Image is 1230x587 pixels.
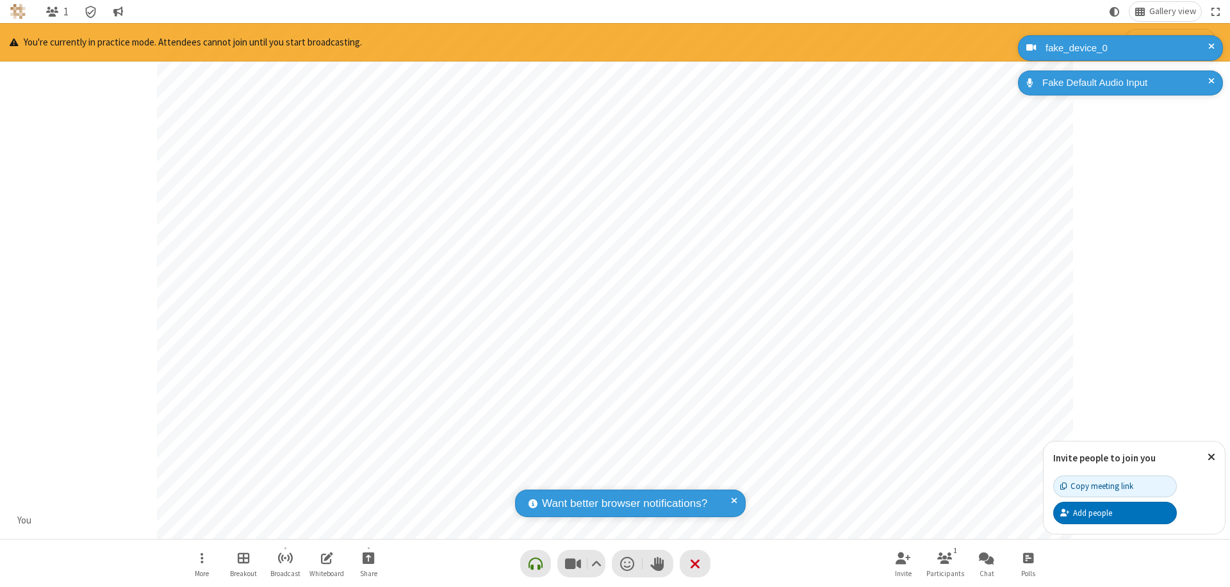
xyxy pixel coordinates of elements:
div: fake_device_0 [1041,41,1213,56]
p: You're currently in practice mode. Attendees cannot join until you start broadcasting. [10,35,362,50]
span: Invite [895,570,912,577]
button: Open menu [183,545,221,582]
div: Meeting details Encryption enabled [79,2,103,21]
span: Gallery view [1149,6,1196,17]
div: Copy meeting link [1060,480,1133,492]
button: Connect your audio [520,550,551,577]
span: Whiteboard [309,570,344,577]
button: Start broadcasting [1124,29,1216,56]
button: Add people [1053,502,1177,524]
button: Open poll [1009,545,1047,582]
button: Start sharing [349,545,388,582]
button: Open chat [967,545,1006,582]
span: 1 [63,6,69,18]
button: Using system theme [1104,2,1125,21]
button: Conversation [108,2,128,21]
button: Change layout [1129,2,1201,21]
span: Share [360,570,377,577]
div: 1 [950,545,961,556]
button: Stop video (⌘+Shift+V) [557,550,605,577]
button: Copy meeting link [1053,475,1177,497]
button: Open participant list [926,545,964,582]
span: Broadcast [270,570,300,577]
button: End or leave meeting [680,550,710,577]
span: Participants [926,570,964,577]
button: Open participant list [40,2,74,21]
button: Close popover [1198,442,1225,473]
button: Fullscreen [1206,2,1226,21]
span: Chat [980,570,994,577]
span: More [195,570,209,577]
button: Open shared whiteboard [307,545,346,582]
button: Send a reaction [612,550,643,577]
button: Raise hand [643,550,673,577]
button: Start broadcast [266,545,304,582]
span: Want better browser notifications? [542,495,707,512]
label: Invite people to join you [1053,452,1156,464]
button: Invite participants (⌘+Shift+I) [884,545,922,582]
button: Video setting [587,550,605,577]
span: Breakout [230,570,257,577]
button: Manage Breakout Rooms [224,545,263,582]
span: Polls [1021,570,1035,577]
div: Fake Default Audio Input [1038,76,1213,90]
div: You [13,513,37,528]
img: QA Selenium DO NOT DELETE OR CHANGE [10,4,26,19]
